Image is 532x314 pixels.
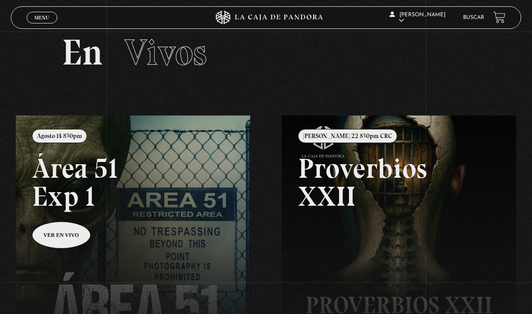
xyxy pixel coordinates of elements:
h2: En [62,34,470,70]
a: View your shopping cart [493,11,505,23]
span: [PERSON_NAME] [390,12,445,23]
a: Buscar [463,15,484,20]
span: Cerrar [32,23,53,29]
span: Vivos [124,31,207,74]
span: Menu [34,15,49,20]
